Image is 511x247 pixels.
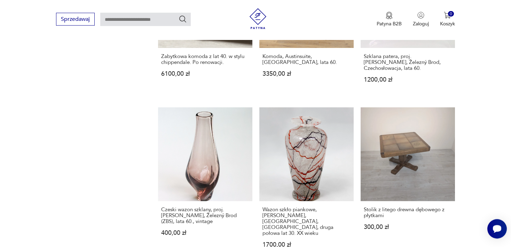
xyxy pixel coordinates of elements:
a: Ikona medaluPatyna B2B [377,12,402,27]
a: Sprzedawaj [56,17,95,22]
p: 6100,00 zł [161,71,249,77]
p: Patyna B2B [377,20,402,27]
p: 1200,00 zł [364,77,452,83]
h3: Wazon szkło piankowe, [PERSON_NAME], [GEOGRAPHIC_DATA], [GEOGRAPHIC_DATA], druga połowa lat 30. X... [262,207,351,236]
p: Zaloguj [413,20,429,27]
p: Koszyk [440,20,455,27]
img: Patyna - sklep z meblami i dekoracjami vintage [247,8,268,29]
h3: Zabytkowa komoda z lat 40. w stylu chippendale. Po renowacji. [161,53,249,65]
h3: Czeski wazon szklany, proj. [PERSON_NAME], Železný Brod (ZBS), lata 60., vintage [161,207,249,224]
button: Sprzedawaj [56,13,95,26]
img: Ikonka użytkownika [417,12,424,19]
h3: Komoda, Austinsuite, [GEOGRAPHIC_DATA], lata 60. [262,53,351,65]
button: Zaloguj [413,12,429,27]
button: 0Koszyk [440,12,455,27]
p: 300,00 zł [364,224,452,230]
div: 0 [448,11,454,17]
iframe: Smartsupp widget button [487,219,507,239]
img: Ikona medalu [386,12,393,19]
h3: Stolik z litego drewna dębowego z płytkami [364,207,452,219]
p: 400,00 zł [161,230,249,236]
p: 3350,00 zł [262,71,351,77]
h3: Szklana patera, proj. [PERSON_NAME], Železný Brod, Czechosłowacja, lata 60. [364,53,452,71]
img: Ikona koszyka [444,12,451,19]
button: Szukaj [179,15,187,23]
button: Patyna B2B [377,12,402,27]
